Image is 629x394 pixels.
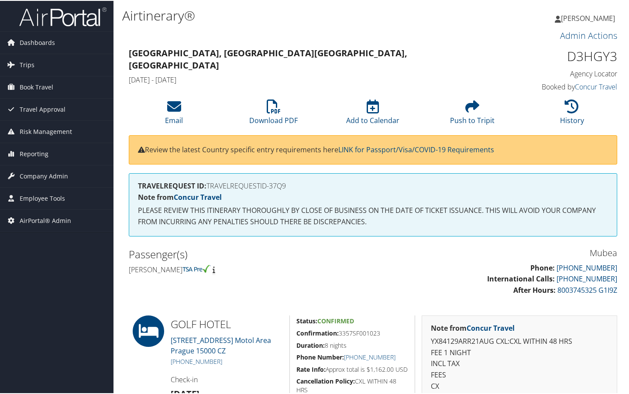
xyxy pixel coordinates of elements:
strong: Note from [431,322,515,332]
p: PLEASE REVIEW THIS ITINERARY THOROUGHLY BY CLOSE OF BUSINESS ON THE DATE OF TICKET ISSUANCE. THIS... [138,204,608,226]
a: [STREET_ADDRESS] Motol AreaPrague 15000 CZ [171,335,271,355]
span: [PERSON_NAME] [561,13,615,22]
h4: [DATE] - [DATE] [129,74,492,84]
a: Push to Tripit [450,103,495,124]
h4: [PERSON_NAME] [129,264,367,274]
h4: Check-in [171,374,283,384]
h4: TRAVELREQUESTID-37Q9 [138,182,608,188]
span: Dashboards [20,31,55,53]
strong: Phone: [530,262,555,272]
strong: International Calls: [487,273,555,283]
h2: Passenger(s) [129,246,367,261]
strong: Rate Info: [296,364,326,373]
span: Book Travel [20,75,53,97]
a: History [560,103,584,124]
span: Reporting [20,142,48,164]
p: Review the latest Country specific entry requirements here [138,144,608,155]
h5: 8 nights [296,340,408,349]
strong: Phone Number: [296,352,344,360]
img: tsa-precheck.png [182,264,211,272]
span: Confirmed [317,316,354,324]
p: YX84129ARR21AUG CXL:CXL WITHIN 48 HRS FEE 1 NIGHT INCL TAX FEES CX [431,335,608,391]
h4: Booked by [505,81,617,91]
h5: 3357SF001023 [296,328,408,337]
h1: Airtinerary® [122,6,457,24]
strong: After Hours: [513,284,556,294]
span: Company Admin [20,164,68,186]
strong: [GEOGRAPHIC_DATA], [GEOGRAPHIC_DATA] [GEOGRAPHIC_DATA], [GEOGRAPHIC_DATA] [129,46,407,70]
a: [PHONE_NUMBER] [171,356,222,365]
strong: Confirmation: [296,328,339,336]
h4: Agency Locator [505,68,617,78]
span: AirPortal® Admin [20,209,71,231]
a: [PHONE_NUMBER] [557,273,617,283]
h5: CXL WITHIN 48 HRS [296,376,408,393]
a: Concur Travel [575,81,617,91]
a: Add to Calendar [346,103,399,124]
h1: D3HGY3 [505,46,617,65]
a: Concur Travel [174,192,222,201]
a: 8003745325 G1I9Z [557,284,617,294]
img: airportal-logo.png [19,6,107,26]
span: Employee Tools [20,187,65,209]
strong: Note from [138,192,222,201]
a: [PHONE_NUMBER] [344,352,395,360]
a: [PERSON_NAME] [555,4,624,31]
strong: Duration: [296,340,325,349]
strong: Status: [296,316,317,324]
span: Risk Management [20,120,72,142]
a: LINK for Passport/Visa/COVID-19 Requirements [338,144,494,154]
span: Trips [20,53,34,75]
h3: Mubea [380,246,618,258]
strong: TRAVELREQUEST ID: [138,180,206,190]
a: Download PDF [249,103,298,124]
a: [PHONE_NUMBER] [557,262,617,272]
strong: Cancellation Policy: [296,376,355,384]
h5: Approx total is $1,162.00 USD [296,364,408,373]
h2: GOLF HOTEL [171,316,283,331]
a: Concur Travel [467,322,515,332]
a: Email [165,103,183,124]
a: Admin Actions [560,29,617,41]
span: Travel Approval [20,98,65,120]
